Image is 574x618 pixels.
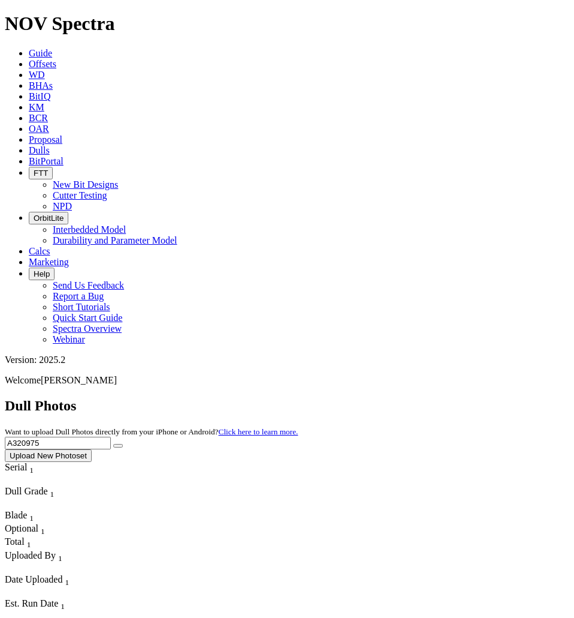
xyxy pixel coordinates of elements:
div: Column Menu [5,499,89,510]
span: Blade [5,510,27,520]
a: Calcs [29,246,50,256]
a: Interbedded Model [53,224,126,235]
sub: 1 [41,527,45,536]
div: Sort None [5,550,118,574]
div: Column Menu [5,587,95,598]
a: BitPortal [29,156,64,166]
div: Sort None [5,536,47,550]
sub: 1 [29,466,34,475]
a: Quick Start Guide [53,313,122,323]
small: Want to upload Dull Photos directly from your iPhone or Android? [5,427,298,436]
a: Marketing [29,257,69,267]
sub: 1 [29,514,34,523]
span: Sort None [61,598,65,608]
a: New Bit Designs [53,179,118,190]
div: Total Sort None [5,536,47,550]
a: Spectra Overview [53,323,122,334]
span: Serial [5,462,27,472]
a: KM [29,102,44,112]
span: FTT [34,169,48,178]
a: Durability and Parameter Model [53,235,177,245]
a: BitIQ [29,91,50,101]
sub: 1 [61,602,65,611]
button: Help [29,268,55,280]
div: Optional Sort None [5,523,47,536]
a: Dulls [29,145,50,155]
div: Dull Grade Sort None [5,486,89,499]
span: Sort None [65,574,69,584]
span: Sort None [29,510,34,520]
div: Sort None [5,574,95,598]
a: Offsets [29,59,56,69]
span: Sort None [41,523,45,533]
button: FTT [29,167,53,179]
a: Guide [29,48,52,58]
a: BHAs [29,80,53,91]
div: Uploaded By Sort None [5,550,118,563]
span: Date Uploaded [5,574,62,584]
input: Search Serial Number [5,437,111,449]
div: Column Menu [5,475,56,486]
span: Sort None [50,486,55,496]
div: Column Menu [5,563,118,574]
span: Help [34,269,50,278]
a: Short Tutorials [53,302,110,312]
span: Uploaded By [5,550,56,560]
a: Send Us Feedback [53,280,124,290]
h1: NOV Spectra [5,13,569,35]
div: Sort None [5,486,89,510]
sub: 1 [65,578,69,587]
div: Sort None [5,510,47,523]
span: OrbitLite [34,214,64,223]
a: Cutter Testing [53,190,107,200]
button: Upload New Photoset [5,449,92,462]
div: Sort None [5,462,56,486]
a: OAR [29,124,49,134]
a: NPD [53,201,72,211]
span: [PERSON_NAME] [41,375,117,385]
button: OrbitLite [29,212,68,224]
a: WD [29,70,45,80]
div: Est. Run Date Sort None [5,598,89,611]
a: Click here to learn more. [219,427,298,436]
span: Optional [5,523,38,533]
span: Sort None [58,550,62,560]
p: Welcome [5,375,569,386]
sub: 1 [27,541,31,550]
span: Sort None [27,536,31,547]
div: Serial Sort None [5,462,56,475]
sub: 1 [58,554,62,563]
a: Report a Bug [53,291,104,301]
div: Blade Sort None [5,510,47,523]
div: Date Uploaded Sort None [5,574,95,587]
div: Version: 2025.2 [5,355,569,365]
a: BCR [29,113,48,123]
span: Est. Run Date [5,598,58,608]
h2: Dull Photos [5,398,569,414]
div: Sort None [5,523,47,536]
sub: 1 [50,490,55,499]
span: Dull Grade [5,486,48,496]
a: Proposal [29,134,62,145]
span: Sort None [29,462,34,472]
span: Total [5,536,25,547]
a: Webinar [53,334,85,344]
